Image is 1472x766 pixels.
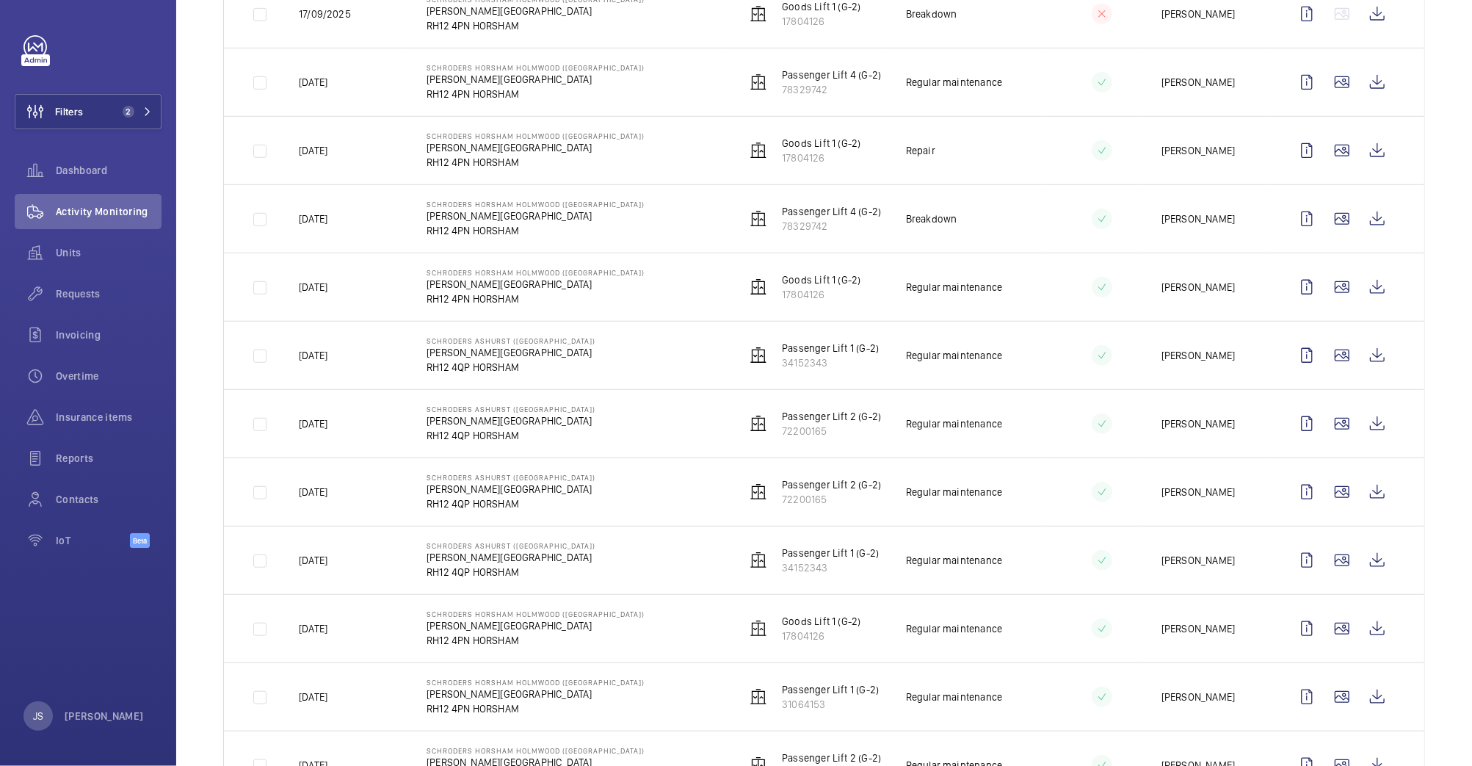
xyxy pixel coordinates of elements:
p: RH12 4PN HORSHAM [427,18,645,33]
p: Passenger Lift 4 (G-2) [782,68,881,82]
p: [PERSON_NAME][GEOGRAPHIC_DATA] [427,345,595,360]
p: [PERSON_NAME] [65,709,144,723]
span: Invoicing [56,328,162,342]
p: Schroders Horsham Holmwood ([GEOGRAPHIC_DATA]) [427,63,645,72]
p: RH12 4QP HORSHAM [427,565,595,579]
p: Schroders Ashurst ([GEOGRAPHIC_DATA]) [427,336,595,345]
p: [PERSON_NAME][GEOGRAPHIC_DATA] [427,550,595,565]
p: [DATE] [299,690,327,704]
p: RH12 4QP HORSHAM [427,496,595,511]
p: [PERSON_NAME][GEOGRAPHIC_DATA] [427,209,645,223]
p: [PERSON_NAME][GEOGRAPHIC_DATA] [427,413,595,428]
p: Passenger Lift 1 (G-2) [782,341,879,355]
p: RH12 4PN HORSHAM [427,701,645,716]
p: [PERSON_NAME][GEOGRAPHIC_DATA] [427,72,645,87]
p: Regular maintenance [906,553,1002,568]
p: [PERSON_NAME] [1161,416,1235,431]
span: Insurance items [56,410,162,424]
img: elevator.svg [750,278,767,296]
img: elevator.svg [750,347,767,364]
p: 78329742 [782,82,881,97]
p: [DATE] [299,553,327,568]
p: 72200165 [782,424,881,438]
p: [PERSON_NAME] [1161,348,1235,363]
img: elevator.svg [750,552,767,569]
p: Breakdown [906,212,957,226]
p: Regular maintenance [906,75,1002,90]
p: Passenger Lift 2 (G-2) [782,477,881,492]
p: [DATE] [299,280,327,295]
span: Filters [55,104,83,119]
p: [PERSON_NAME][GEOGRAPHIC_DATA] [427,4,645,18]
p: Goods Lift 1 (G-2) [782,136,860,151]
p: [DATE] [299,143,327,158]
p: [PERSON_NAME] [1161,143,1235,158]
p: [PERSON_NAME] [1161,280,1235,295]
p: [DATE] [299,212,327,226]
p: Schroders Ashurst ([GEOGRAPHIC_DATA]) [427,405,595,413]
p: RH12 4PN HORSHAM [427,87,645,101]
p: Breakdown [906,7,957,21]
p: RH12 4QP HORSHAM [427,360,595,375]
p: Passenger Lift 1 (G-2) [782,682,879,697]
p: [PERSON_NAME] [1161,690,1235,704]
p: [PERSON_NAME][GEOGRAPHIC_DATA] [427,687,645,701]
p: 34152343 [782,355,879,370]
p: [DATE] [299,485,327,499]
p: [PERSON_NAME] [1161,7,1235,21]
p: Passenger Lift 4 (G-2) [782,204,881,219]
p: 78329742 [782,219,881,234]
img: elevator.svg [750,210,767,228]
p: [PERSON_NAME][GEOGRAPHIC_DATA] [427,482,595,496]
p: Passenger Lift 2 (G-2) [782,751,881,765]
p: RH12 4PN HORSHAM [427,223,645,238]
span: Overtime [56,369,162,383]
img: elevator.svg [750,688,767,706]
p: Schroders Ashurst ([GEOGRAPHIC_DATA]) [427,541,595,550]
span: Activity Monitoring [56,204,162,219]
p: JS [33,709,43,723]
p: RH12 4QP HORSHAM [427,428,595,443]
p: [PERSON_NAME] [1161,485,1235,499]
p: RH12 4PN HORSHAM [427,633,645,648]
span: 2 [123,106,134,118]
p: 17804126 [782,151,860,165]
span: IoT [56,533,130,548]
img: elevator.svg [750,142,767,159]
p: RH12 4PN HORSHAM [427,292,645,306]
p: 17804126 [782,629,860,643]
p: [PERSON_NAME] [1161,621,1235,636]
p: 17804126 [782,14,860,29]
p: Regular maintenance [906,621,1002,636]
img: elevator.svg [750,483,767,501]
p: Goods Lift 1 (G-2) [782,614,860,629]
img: elevator.svg [750,73,767,91]
p: [PERSON_NAME] [1161,75,1235,90]
img: elevator.svg [750,620,767,637]
p: Schroders Horsham Holmwood ([GEOGRAPHIC_DATA]) [427,610,645,618]
span: Reports [56,451,162,466]
span: Units [56,245,162,260]
p: [PERSON_NAME][GEOGRAPHIC_DATA] [427,140,645,155]
p: [PERSON_NAME] [1161,553,1235,568]
p: [PERSON_NAME][GEOGRAPHIC_DATA] [427,618,645,633]
p: Repair [906,143,935,158]
p: 17804126 [782,287,860,302]
button: Filters2 [15,94,162,129]
p: [PERSON_NAME][GEOGRAPHIC_DATA] [427,277,645,292]
p: 31064153 [782,697,879,712]
span: Dashboard [56,163,162,178]
img: elevator.svg [750,415,767,433]
p: 34152343 [782,560,879,575]
span: Contacts [56,492,162,507]
p: Schroders Horsham Holmwood ([GEOGRAPHIC_DATA]) [427,131,645,140]
p: [PERSON_NAME] [1161,212,1235,226]
p: Schroders Horsham Holmwood ([GEOGRAPHIC_DATA]) [427,746,645,755]
p: [DATE] [299,75,327,90]
p: Regular maintenance [906,690,1002,704]
p: 17/09/2025 [299,7,351,21]
p: Schroders Horsham Holmwood ([GEOGRAPHIC_DATA]) [427,268,645,277]
p: Schroders Horsham Holmwood ([GEOGRAPHIC_DATA]) [427,200,645,209]
p: Regular maintenance [906,348,1002,363]
p: Schroders Ashurst ([GEOGRAPHIC_DATA]) [427,473,595,482]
